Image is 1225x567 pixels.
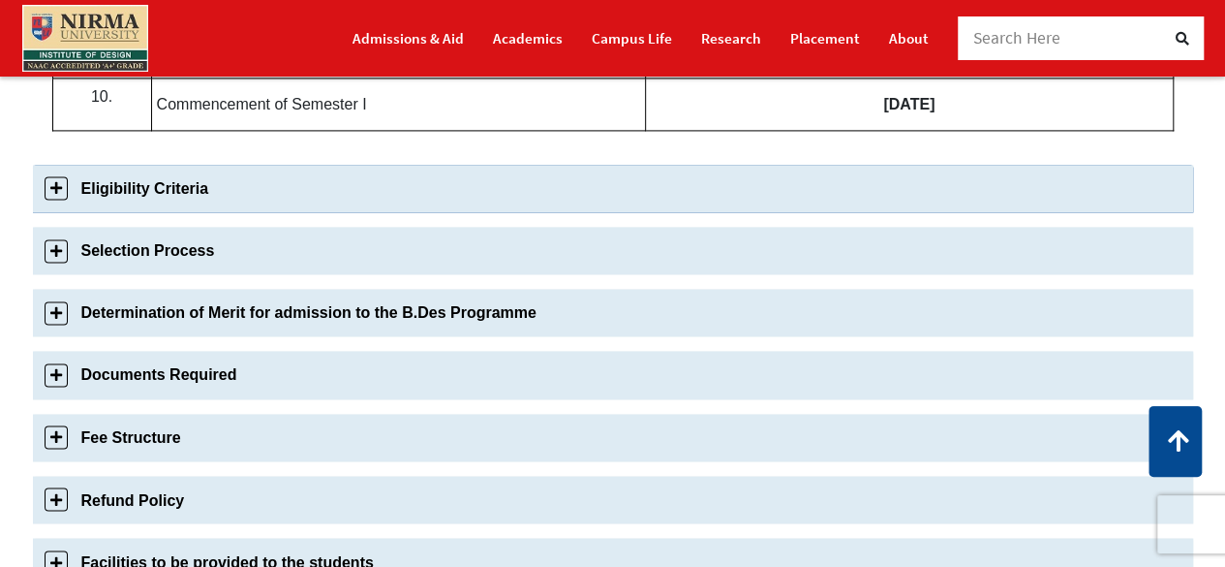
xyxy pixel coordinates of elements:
a: Determination of Merit for admission to the B.Des Programme [33,289,1193,336]
a: Selection Process [33,227,1193,274]
a: Eligibility Criteria [33,165,1193,212]
b: [DATE] [883,96,934,112]
a: Admissions & Aid [352,21,464,55]
span: Search Here [973,27,1061,48]
a: Placement [790,21,860,55]
img: main_logo [22,5,148,72]
a: Research [701,21,761,55]
a: Academics [493,21,563,55]
a: Fee Structure [33,414,1193,461]
a: Documents Required [33,351,1193,398]
a: Campus Life [592,21,672,55]
td: Commencement of Semester I [151,78,645,130]
p: 10. [58,83,146,110]
a: About [889,21,929,55]
a: Refund Policy [33,476,1193,523]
